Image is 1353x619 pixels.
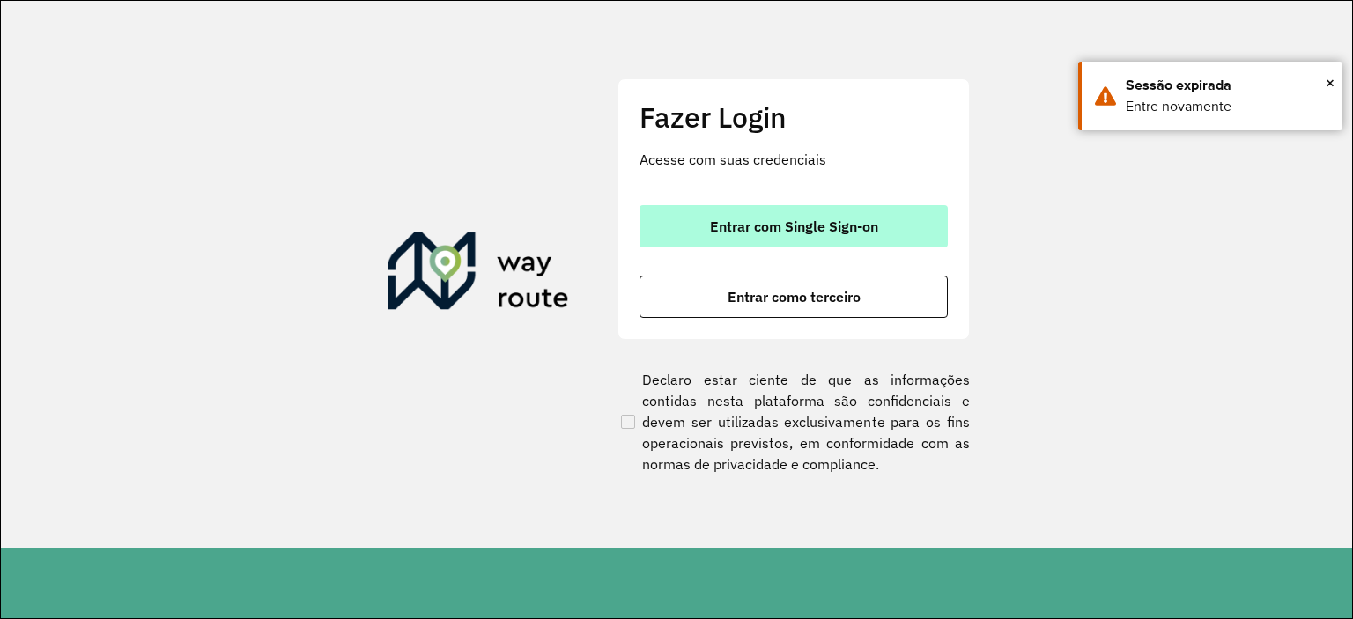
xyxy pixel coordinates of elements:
div: Entre novamente [1126,96,1329,117]
span: Entrar com Single Sign-on [710,219,878,233]
button: button [640,205,948,247]
button: button [640,276,948,318]
span: × [1326,70,1335,96]
p: Acesse com suas credenciais [640,149,948,170]
img: Roteirizador AmbevTech [388,232,569,317]
h2: Fazer Login [640,100,948,134]
span: Entrar como terceiro [728,290,861,304]
div: Sessão expirada [1126,75,1329,96]
button: Close [1326,70,1335,96]
label: Declaro estar ciente de que as informações contidas nesta plataforma são confidenciais e devem se... [617,369,970,475]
